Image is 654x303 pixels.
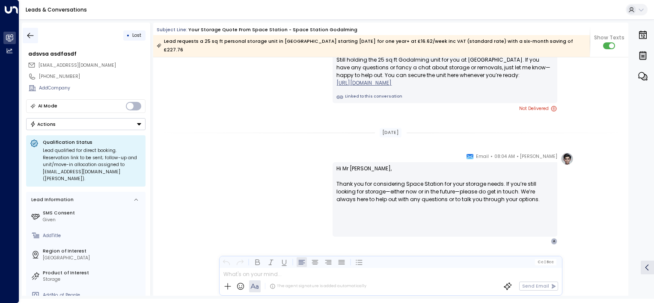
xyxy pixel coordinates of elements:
[26,6,87,13] a: Leads & Conversations
[336,165,553,211] p: Hi Mr [PERSON_NAME], Thank you for considering Space Station for your storage needs. If you’re st...
[336,79,392,87] a: [URL][DOMAIN_NAME]
[43,217,143,223] div: Given
[535,259,556,265] button: Cc|Bcc
[336,56,553,87] div: Still holding the 25 sq ft Godalming unit for you at [GEOGRAPHIC_DATA]. If you have any questions...
[127,30,130,41] div: •
[561,152,574,165] img: profile-logo.png
[157,37,586,54] div: Lead requests a 25 sq ft personal storage unit in [GEOGRAPHIC_DATA] starting [DATE] for one year+...
[39,85,146,92] div: AddCompany
[157,27,187,33] span: Subject Line:
[43,255,143,261] div: [GEOGRAPHIC_DATA]
[336,94,553,101] a: Linked to this conversation
[43,270,143,276] label: Product of Interest
[490,152,493,161] span: •
[494,152,515,161] span: 08:04 AM
[476,152,489,161] span: Email
[39,73,146,80] div: [PHONE_NUMBER]
[26,118,146,130] button: Actions
[270,283,366,289] div: The agent signature is added automatically
[517,152,519,161] span: •
[594,34,624,42] span: Show Texts
[538,260,554,264] span: Cc Bcc
[28,50,146,58] div: adsvsa asdfasdf
[38,102,57,110] div: AI Mode
[43,232,143,239] div: AddTitle
[221,257,232,267] button: Undo
[132,32,141,39] span: Lost
[26,118,146,130] div: Button group with a nested menu
[188,27,357,33] div: Your storage quote from Space Station - Space Station Godalming
[520,152,557,161] span: [PERSON_NAME]
[380,128,401,137] div: [DATE]
[519,104,557,113] span: Not Delivered
[43,292,143,299] div: AddNo. of People
[544,260,545,264] span: |
[43,248,143,255] label: Region of Interest
[30,121,56,127] div: Actions
[43,139,142,146] p: Qualification Status
[235,257,245,267] button: Redo
[39,62,116,69] span: asdfasdf@gmail.com
[43,147,142,183] div: Lead qualified for direct booking. Reservation link to be sent; follow-up and unit/move-in alloca...
[551,238,558,245] div: A
[39,62,116,68] span: [EMAIL_ADDRESS][DOMAIN_NAME]
[43,210,143,217] label: SMS Consent
[29,196,74,203] div: Lead Information
[43,276,143,283] div: Storage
